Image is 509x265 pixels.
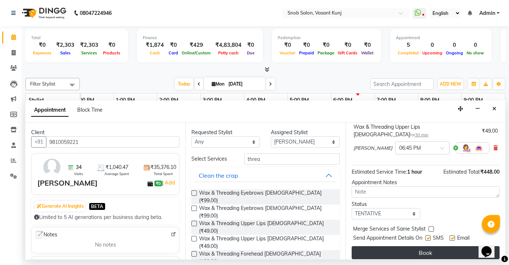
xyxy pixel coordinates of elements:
div: Appointment [396,35,486,41]
button: +91 [31,136,46,148]
div: 0 [421,41,444,49]
small: for [410,132,429,137]
b: 08047224946 [80,3,112,23]
div: ₹0 [31,41,53,49]
span: Upcoming [421,50,444,55]
input: Search Appointment [370,78,434,90]
span: Stylist [29,97,44,103]
span: Card [167,50,180,55]
span: Email [457,234,469,243]
div: ₹0 [316,41,336,49]
span: Services [79,50,99,55]
div: ₹0 [278,41,297,49]
button: Book [352,246,500,259]
span: Due [245,50,256,55]
span: No notes [95,241,116,249]
span: Completed [396,50,421,55]
span: Today [175,78,193,90]
a: 4:00 PM [244,95,267,105]
span: Package [316,50,336,55]
div: Wax & Threading Upper Lips [DEMOGRAPHIC_DATA] [353,123,479,138]
div: ₹0 [359,41,375,49]
img: Interior.png [475,144,483,152]
a: 9:00 PM [462,95,485,105]
span: Mon [210,81,226,87]
span: Online/Custom [180,50,212,55]
span: ₹35,376.10 [150,163,176,171]
button: Close [489,103,500,115]
div: Total [31,35,122,41]
div: ₹0 [101,41,122,49]
div: ₹2,303 [53,41,77,49]
img: Hairdresser.png [462,144,470,152]
div: Appointment Notes [352,179,500,186]
input: Search by Name/Mobile/Email/Code [46,136,179,148]
a: 3:00 PM [201,95,224,105]
span: ₹1,040.47 [105,163,128,171]
span: Expenses [31,50,53,55]
span: SMS [433,234,444,243]
div: Assigned Stylist [271,129,339,136]
span: Appointment [31,104,69,117]
span: Gift Cards [336,50,359,55]
span: Visits [74,171,83,177]
a: 8:00 PM [418,95,441,105]
span: Petty cash [216,50,240,55]
div: 0 [444,41,465,49]
span: 30 min [415,132,429,137]
span: 34 [76,163,82,171]
span: Send Appointment Details On [353,234,422,243]
img: avatar [41,157,62,178]
div: ₹0 [244,41,257,49]
div: ₹0 [167,41,180,49]
span: Voucher [278,50,297,55]
div: ₹1,874 [143,41,167,49]
span: Notes [34,230,57,240]
div: Clean the crap [199,171,238,180]
div: ₹0 [297,41,316,49]
div: Limited to 5 AI generations per business during beta. [34,214,177,221]
a: 12:00 PM [70,95,96,105]
a: 7:00 PM [375,95,398,105]
div: Finance [143,35,257,41]
a: Add [164,178,176,187]
div: Client [31,129,179,136]
span: Estimated Total: [443,169,480,175]
span: Admin [479,9,495,17]
span: Ongoing [444,50,465,55]
span: Cash [148,50,162,55]
div: [PERSON_NAME] [37,178,98,189]
div: ₹4,83,804 [212,41,244,49]
a: 6:00 PM [331,95,354,105]
span: Average Spent [104,171,129,177]
span: Wax & Threading Upper Lips [DEMOGRAPHIC_DATA] (₹49.00) [199,220,334,235]
div: ₹429 [180,41,212,49]
span: ADD NEW [440,81,461,87]
input: Search by service name [244,153,339,165]
span: Wax & Threading Eyebrows [DEMOGRAPHIC_DATA] (₹99.00) [199,189,334,204]
div: ₹0 [336,41,359,49]
div: Select Services [186,155,239,163]
span: Estimated Service Time: [352,169,407,175]
div: Status [352,200,420,208]
span: ₹448.00 [480,169,500,175]
a: 2:00 PM [157,95,180,105]
span: Merge Services of Same Stylist [353,225,426,234]
a: 5:00 PM [288,95,311,105]
span: ₹0 [154,181,162,186]
span: [PERSON_NAME] [353,145,392,152]
div: 5 [396,41,421,49]
span: No show [465,50,486,55]
img: logo [18,3,68,23]
div: Requested Stylist [191,129,260,136]
span: Block Time [77,107,103,113]
span: Sales [58,50,73,55]
span: Wax & Threading Eyebrows [DEMOGRAPHIC_DATA] (₹99.00) [199,204,334,220]
span: Wallet [359,50,375,55]
a: 1:00 PM [114,95,137,105]
iframe: chat widget [479,236,502,258]
span: Products [101,50,122,55]
span: Total Spent [154,171,173,177]
div: 0 [465,41,486,49]
button: Generate AI Insights [35,201,86,211]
